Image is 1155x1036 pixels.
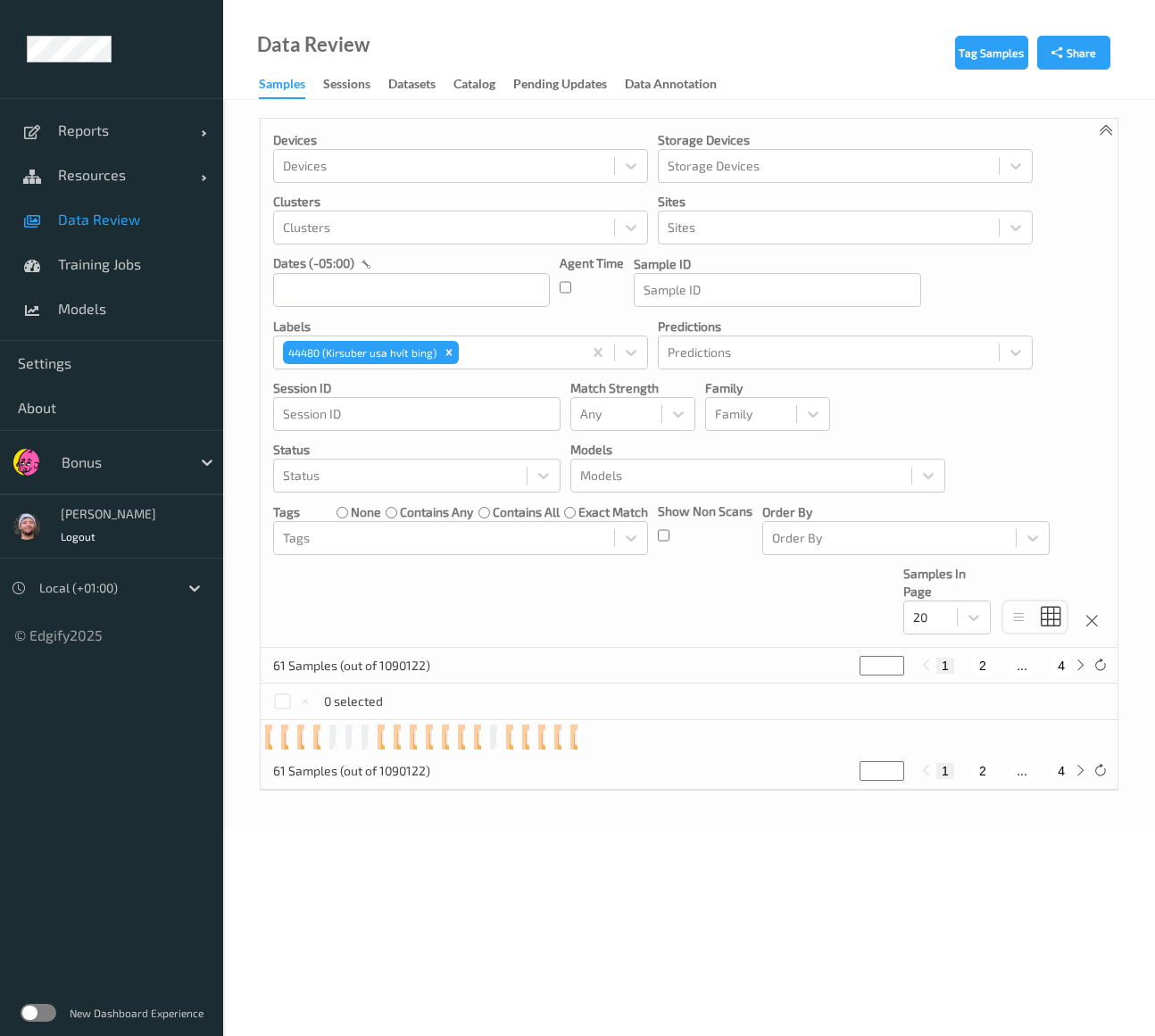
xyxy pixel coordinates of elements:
[439,341,459,364] div: Remove 44480 (Kirsuber usa hvít bing)
[1052,658,1070,674] button: 4
[324,692,383,710] p: 0 selected
[658,318,1033,336] p: Predictions
[1011,658,1033,674] button: ...
[513,75,607,97] div: Pending Updates
[388,72,453,97] a: Datasets
[453,75,495,97] div: Catalog
[273,379,561,397] p: Session ID
[283,341,439,364] div: 44480 (Kirsuber usa hvít bing)
[1052,763,1070,779] button: 4
[273,762,430,780] p: 61 Samples (out of 1090122)
[974,763,992,779] button: 2
[323,72,388,97] a: Sessions
[658,193,1033,211] p: Sites
[625,72,735,97] a: Data Annotation
[625,75,717,97] div: Data Annotation
[259,75,305,99] div: Samples
[634,255,921,273] p: Sample ID
[936,658,954,674] button: 1
[273,131,648,149] p: Devices
[513,72,625,97] a: Pending Updates
[578,503,648,521] label: exact match
[273,254,354,272] p: dates (-05:00)
[257,36,370,54] div: Data Review
[323,75,370,97] div: Sessions
[273,318,648,336] p: labels
[705,379,830,397] p: Family
[658,502,752,520] p: Show Non Scans
[1011,763,1033,779] button: ...
[273,657,430,675] p: 61 Samples (out of 1090122)
[388,75,436,97] div: Datasets
[955,36,1028,70] button: Tag Samples
[974,658,992,674] button: 2
[259,72,323,99] a: Samples
[658,131,1033,149] p: Storage Devices
[560,254,624,272] p: Agent Time
[936,763,954,779] button: 1
[493,503,560,521] label: contains all
[570,441,945,459] p: Models
[273,441,561,459] p: Status
[453,72,513,97] a: Catalog
[400,503,473,521] label: contains any
[1037,36,1110,70] button: Share
[351,503,381,521] label: none
[570,379,695,397] p: Match Strength
[273,193,648,211] p: Clusters
[903,565,991,601] p: Samples In Page
[273,503,300,521] p: Tags
[762,503,1050,521] p: Order By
